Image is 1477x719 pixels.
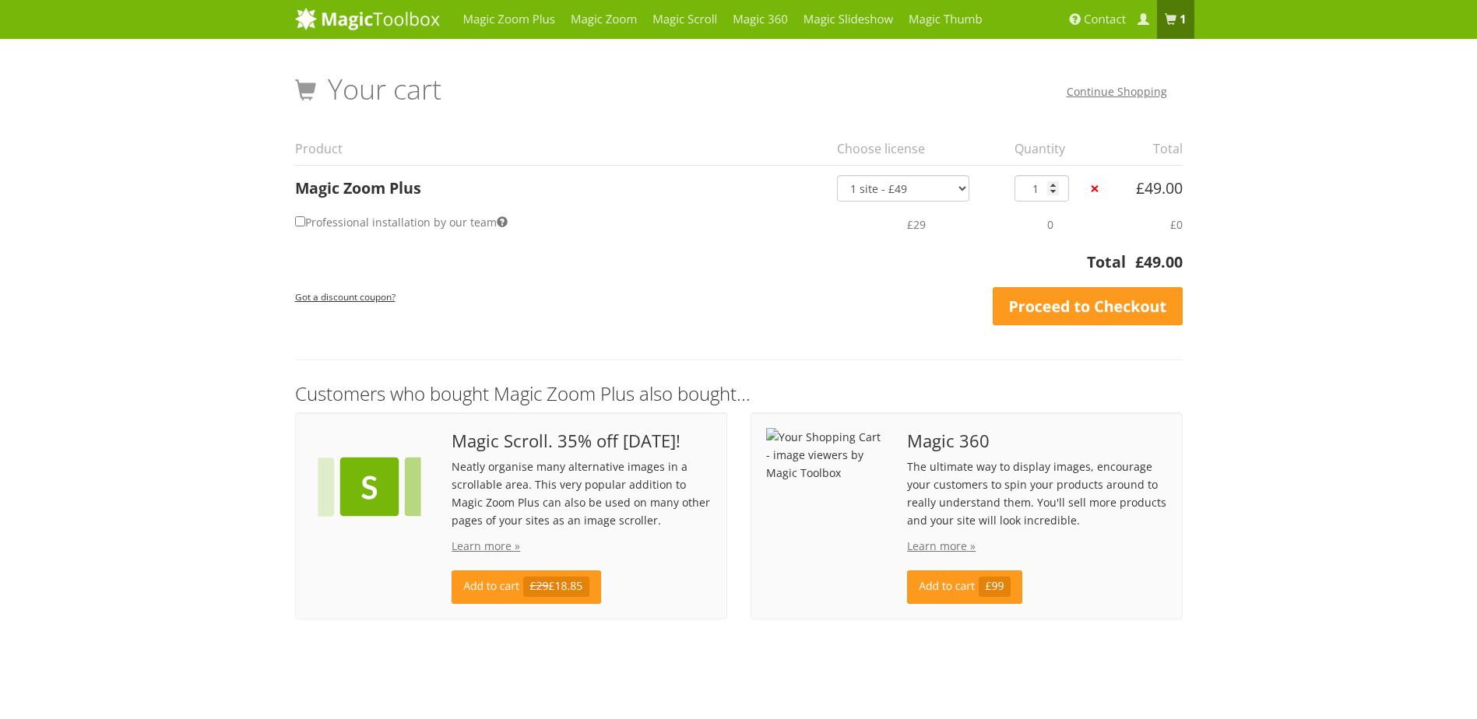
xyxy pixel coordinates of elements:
[979,577,1011,597] span: £99
[1136,177,1183,198] bdi: 49.00
[1135,251,1183,272] bdi: 49.00
[907,458,1166,529] p: The ultimate way to display images, encourage your customers to spin your products around to real...
[766,428,884,482] img: Your Shopping Cart - image viewers by Magic Toolbox
[1180,12,1187,27] b: 1
[529,579,548,594] s: £29
[295,177,421,198] a: Magic Zoom Plus
[295,7,440,30] img: MagicToolbox.com - Image tools for your website
[452,432,711,450] span: Magic Scroll. 35% off [DATE]!
[523,577,589,597] span: £18.85
[993,287,1183,326] a: Proceed to Checkout
[907,538,976,553] a: Learn more »
[1117,132,1183,165] th: Total
[295,132,828,165] th: Product
[295,211,508,233] label: Professional installation by our team
[1136,177,1145,198] span: £
[828,132,1005,165] th: Choose license
[295,251,1126,282] th: Total
[907,432,1166,450] span: Magic 360
[295,74,441,105] h1: Your cart
[907,570,1022,604] a: Add to cart£99
[1005,132,1087,165] th: Quantity
[1005,202,1087,247] td: 0
[452,570,600,604] a: Add to cart£29£18.85
[1084,12,1126,27] span: Contact
[311,428,429,546] img: Your Shopping Cart - image viewers by Magic Toolbox
[295,290,396,303] small: Got a discount coupon?
[828,202,1005,247] td: £29
[452,538,520,553] a: Learn more »
[1086,181,1102,197] a: ×
[1135,251,1144,272] span: £
[452,458,711,529] p: Neatly organise many alternative images in a scrollable area. This very popular addition to Magic...
[1015,175,1069,202] input: Qty
[1170,217,1183,232] span: £0
[1067,84,1167,99] a: Continue Shopping
[295,283,396,309] a: Got a discount coupon?
[295,216,305,226] input: Professional installation by our team
[295,384,1183,404] h3: Customers who bought Magic Zoom Plus also bought...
